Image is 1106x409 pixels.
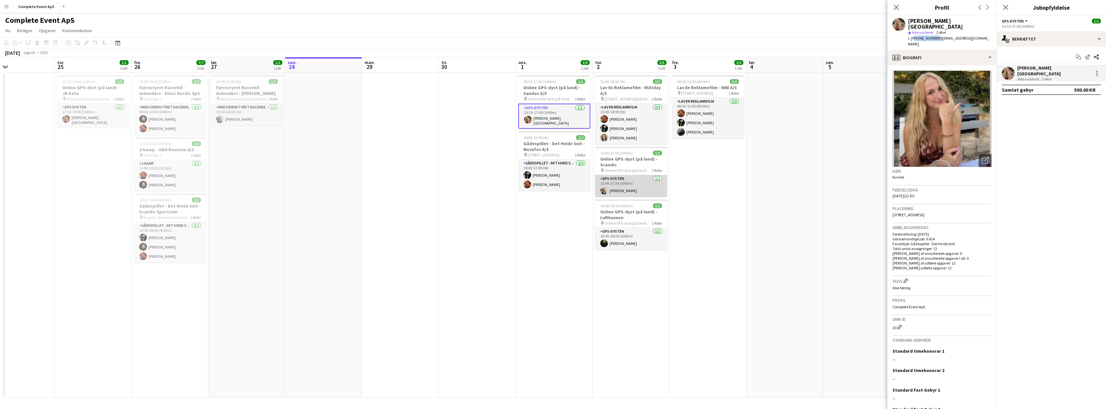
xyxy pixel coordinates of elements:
span: 1 Rolle [652,168,662,173]
span: Vis [5,28,11,33]
app-job-card: 18:00-22:00 (4t)2/2Gådespillet - Det Hvide Snit - Novafos A/S [STREET_ADDRESS]1 RolleGådespillet ... [518,131,590,191]
span: søn. [826,60,834,65]
span: 3/3 [730,79,739,84]
button: GPS-dysten [1002,19,1029,23]
span: Receptionen her på kontoret [220,97,266,101]
p: [PERSON_NAME] udførte opgaver: 12 [893,265,992,270]
app-job-card: 08:00-10:45 (2t45m)2/2Fjernstyret Racerbil - indendørs - Eniso Nordic ApS HOLDSAL 11 RolleMini Fj... [134,75,206,135]
app-card-role: Lav En Reklamefilm3/313:00-18:00 (5t)[PERSON_NAME][PERSON_NAME][PERSON_NAME] [595,104,667,144]
h3: Gådespillet - Det Hvide Snit - Novafos A/S [518,141,590,152]
span: [STREET_ADDRESS] [681,91,713,96]
app-job-card: 11:00-13:15 (2t15m)2/22-kamp - GBH Revision A/S HOLDSAL 11 Rolle2-kamp2/211:00-13:15 (2t15m)[PERS... [134,137,206,191]
div: [DATE] [5,50,20,56]
span: lør. [211,60,217,65]
p: Gennemsnitlige job: 0.414 [893,237,992,241]
p: Første erfaring: [DATE] [893,232,992,237]
span: 1 [517,63,527,70]
span: 26 [133,63,141,70]
span: 1 Rolle [267,97,278,101]
span: 18:00-22:00 (4t) [523,135,548,140]
div: 16:45-18:30 (1t45m)1/1Online GPS-dyst (på land) - Lufthavnen Online GPS-dyst (på land)1 RolleGPS-... [595,200,667,250]
app-job-card: 17:15-19:00 (1t45m)1/1Online GPS-dyst (på land) - JN Data Online GPS-dyst (på land)1 RolleGPS-dys... [57,75,129,127]
p: Complete Event ApS [893,304,992,309]
h3: Fjernstyret Racerbil - indendørs - [PERSON_NAME] [211,85,283,96]
span: 30 [440,63,447,70]
h3: Lav En Reklamefilm - NNE A/S [672,85,744,90]
span: Kommunikation [62,28,92,33]
span: Uge 39 [21,50,37,55]
h3: Standard timehonorar 2 [893,367,944,373]
div: 15:15-17:00 (1t45m) [1002,24,1101,29]
span: søn. [288,60,297,65]
span: 13:00-18:00 (5t) [600,79,625,84]
span: 1 Rolle [191,215,201,220]
span: 1/1 [576,79,585,84]
app-card-role: GPS-dysten1/117:15-19:00 (1t45m)[PERSON_NAME][GEOGRAPHIC_DATA] [57,104,129,127]
span: 1/1 [120,60,129,65]
span: 15:15-17:00 (1t45m) [523,79,556,84]
span: 1 Rolle [114,97,124,101]
span: t. [PHONE_NUMBER] [908,36,941,41]
app-job-card: 15:45-17:30 (1t45m)1/1Online GPS-dyst (på land) - Scandic Online GPS-dyst (på land)1 RolleGPS-dys... [595,147,667,197]
div: Bekræftet [997,31,1106,47]
span: 14:30-18:45 (4t15m) [139,198,172,202]
span: 25 [56,63,64,70]
span: tor. [57,60,64,65]
span: [STREET_ADDRESS] [528,153,559,157]
span: Ikke vurderet [912,30,933,35]
span: 29 [364,63,375,70]
h3: Fjernstyret Racerbil - indendørs - Eniso Nordic ApS [134,85,206,96]
span: Online GPS-dyst (på land) [604,221,647,226]
span: lør. [749,60,755,65]
div: 2.4km [1040,77,1053,81]
h1: Complete Event ApS [5,15,75,25]
span: Opgaver [39,28,56,33]
app-card-role: GPS-dysten1/115:15-17:00 (1t45m)[PERSON_NAME][GEOGRAPHIC_DATA] [518,104,590,129]
div: 13:00-18:00 (5t)3/3Lav En Reklamefilm - NUUday A/S [STREET_ADDRESS][GEOGRAPHIC_DATA]1 RolleLav En... [595,75,667,144]
h3: Online GPS-dyst (på land) - Lufthavnen [595,209,667,220]
span: [STREET_ADDRESS] [893,212,924,217]
div: 500.00 KR [1074,87,1096,93]
p: Favoritjob: Gådespillet - Det Hvide Snit [893,241,992,246]
a: Kommunikation [60,26,95,35]
p: [PERSON_NAME] af annullerede opgaver: 0 [893,251,992,256]
span: Kvinde [893,175,904,180]
span: tor. [595,60,602,65]
p: Total antal ansøgninger: 12 [893,246,992,251]
span: [DATE] (22 år) [893,193,914,198]
span: 08:00-10:45 (2t45m) [139,79,172,84]
div: 06:30-13:00 (6t30m)3/3Lav En Reklamefilm - NNE A/S [STREET_ADDRESS]1 RolleLav En Reklamefilm3/306... [672,75,744,138]
span: HOLDSAL 1 [143,97,162,101]
span: 13:00-16:00 (3t) [216,79,241,84]
h3: Online GPS-dyst (på land) - Scandic [595,156,667,168]
span: 1/1 [653,151,662,155]
p: [PERSON_NAME] af annullerede opgaver i alt: 0 [893,256,992,261]
h3: Online GPS-dyst (på land) - JN Data [57,85,129,96]
span: 1/1 [653,203,662,208]
span: Online GPS-dyst (på land) [604,168,647,173]
app-job-card: 15:15-17:00 (1t45m)1/1Online GPS-dyst (på land) - Sandoz A/S Online GPS-dyst (på land)1 RolleGPS-... [518,75,590,129]
div: Ikke vurderet [1017,77,1040,81]
app-card-role: Gådespillet - Det Hvide Snit2/218:00-22:00 (4t)[PERSON_NAME][PERSON_NAME] [518,160,590,191]
h3: Fødselsdag [893,187,992,193]
app-job-card: 13:00-16:00 (3t)1/1Fjernstyret Racerbil - indendørs - [PERSON_NAME] Receptionen her på kontoret1 ... [211,75,283,125]
h3: Gådespillet - Det Hvide Snit - Scandic Spectrum [134,203,206,215]
span: 3/3 [581,60,590,65]
app-card-role: GPS-dysten1/116:45-18:30 (1t45m)[PERSON_NAME] [595,228,667,250]
span: 1/1 [273,60,282,65]
app-job-card: 14:30-18:45 (4t15m)3/3Gådespillet - Det Hvide Snit - Scandic Spectrum Scandic spectrum Kalvebod B... [134,194,206,263]
h3: 2-kamp - GBH Revision A/S [134,147,206,153]
img: Mandskabs avatar eller foto [893,70,992,167]
span: [STREET_ADDRESS][GEOGRAPHIC_DATA] [604,97,652,101]
span: 1/1 [115,79,124,84]
h3: Unik ID [893,316,992,322]
span: 3/3 [653,79,662,84]
span: 06:30-13:00 (6t30m) [677,79,710,84]
div: -- [893,395,992,401]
